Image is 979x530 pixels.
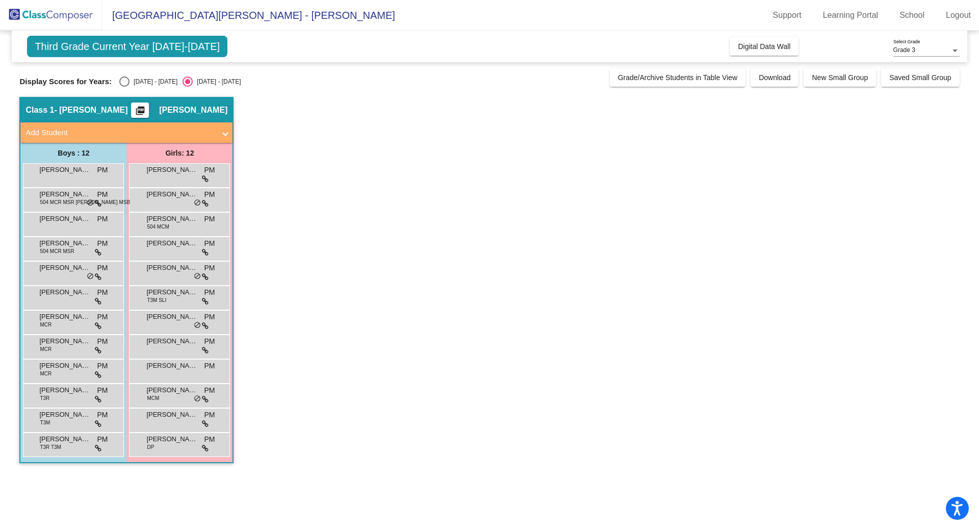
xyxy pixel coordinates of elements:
span: [PERSON_NAME] [39,336,90,346]
span: PM [204,263,215,273]
div: [DATE] - [DATE] [130,77,177,86]
span: PM [97,214,108,224]
span: Grade 3 [893,46,915,54]
span: Download [759,73,790,82]
span: Digital Data Wall [738,42,790,51]
span: PM [97,410,108,420]
span: PM [97,312,108,322]
span: [PERSON_NAME] [39,287,90,297]
span: PM [204,361,215,371]
span: PM [97,263,108,273]
span: PM [97,361,108,371]
button: Print Students Details [131,103,149,118]
span: PM [204,336,215,347]
span: [PERSON_NAME] [159,105,227,115]
span: DP [147,443,154,451]
span: [PERSON_NAME] [39,361,90,371]
span: [PERSON_NAME] [39,434,90,444]
span: - [PERSON_NAME] [54,105,127,115]
mat-expansion-panel-header: Add Student [20,122,233,143]
span: PM [204,189,215,200]
a: School [891,7,933,23]
button: New Small Group [804,68,876,87]
a: Logout [938,7,979,23]
div: Girls: 12 [126,143,233,163]
span: do_not_disturb_alt [194,321,201,330]
span: MCR [40,370,51,377]
span: [PERSON_NAME] [146,385,197,395]
span: PM [204,165,215,175]
span: [PERSON_NAME] [39,238,90,248]
a: Support [765,7,810,23]
span: [PERSON_NAME] [146,214,197,224]
span: Class 1 [25,105,54,115]
div: Boys : 12 [20,143,126,163]
button: Digital Data Wall [730,37,798,56]
span: PM [97,336,108,347]
span: do_not_disturb_alt [87,272,94,281]
span: [PERSON_NAME] [39,385,90,395]
mat-panel-title: Add Student [25,127,215,139]
span: MCR [40,345,51,353]
span: PM [97,287,108,298]
span: 504 MCR MSR [40,247,74,255]
a: Learning Portal [815,7,887,23]
span: Grade/Archive Students in Table View [618,73,738,82]
button: Grade/Archive Students in Table View [610,68,746,87]
span: PM [97,385,108,396]
span: PM [204,385,215,396]
span: T3R T3M [40,443,61,451]
span: Saved Small Group [889,73,951,82]
div: [DATE] - [DATE] [193,77,241,86]
span: [PERSON_NAME] [146,287,197,297]
span: [PERSON_NAME] [39,410,90,420]
span: PM [97,434,108,445]
span: [GEOGRAPHIC_DATA][PERSON_NAME] - [PERSON_NAME] [102,7,395,23]
span: PM [204,214,215,224]
span: [PERSON_NAME] [39,214,90,224]
span: [PERSON_NAME] [146,336,197,346]
span: do_not_disturb_alt [194,395,201,403]
span: [PERSON_NAME] [39,312,90,322]
span: T3M SLI [147,296,166,304]
span: PM [204,434,215,445]
span: New Small Group [812,73,868,82]
span: PM [204,312,215,322]
span: Display Scores for Years: [19,77,112,86]
span: [PERSON_NAME] [39,263,90,273]
span: T3M [40,419,50,426]
span: T3R [40,394,49,402]
span: Third Grade Current Year [DATE]-[DATE] [27,36,227,57]
mat-radio-group: Select an option [119,77,241,87]
span: MCM [147,394,159,402]
span: PM [97,238,108,249]
span: [PERSON_NAME] [146,410,197,420]
span: do_not_disturb_alt [194,272,201,281]
span: [PERSON_NAME] [146,238,197,248]
span: MCR [40,321,51,329]
span: do_not_disturb_alt [194,199,201,207]
span: PM [97,189,108,200]
span: [PERSON_NAME] [146,312,197,322]
span: PM [204,410,215,420]
mat-icon: picture_as_pdf [134,106,146,120]
span: [PERSON_NAME] [146,361,197,371]
span: [PERSON_NAME] [146,263,197,273]
span: 504 MCM [147,223,169,231]
span: PM [204,287,215,298]
button: Download [751,68,798,87]
span: 504 MCR MSR [PERSON_NAME] MSB CBP [40,198,142,206]
button: Saved Small Group [881,68,959,87]
span: PM [97,165,108,175]
span: PM [204,238,215,249]
span: do_not_disturb_alt [87,199,94,207]
span: [PERSON_NAME] [146,189,197,199]
span: [PERSON_NAME] [146,434,197,444]
span: [PERSON_NAME] [146,165,197,175]
span: [PERSON_NAME] [39,189,90,199]
span: [PERSON_NAME] [39,165,90,175]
